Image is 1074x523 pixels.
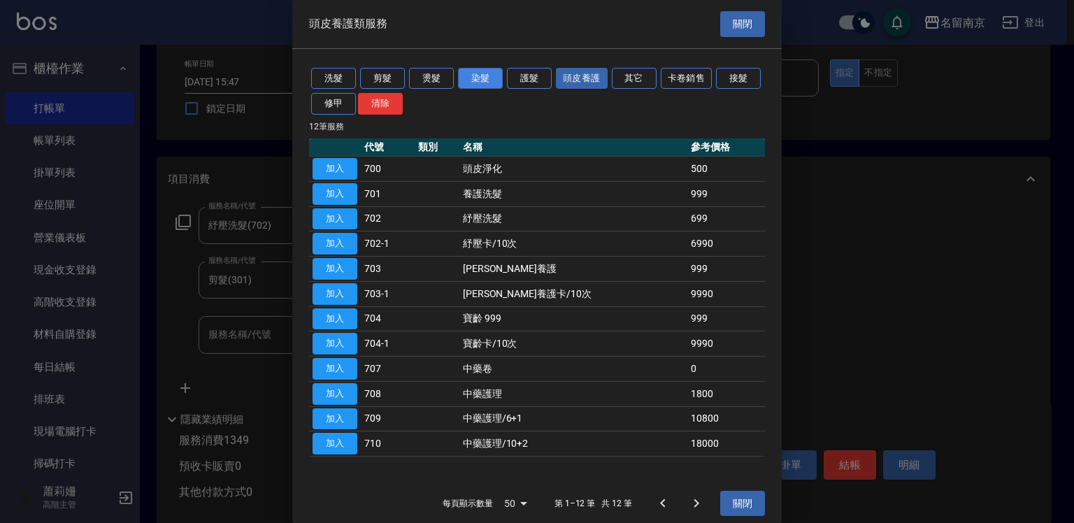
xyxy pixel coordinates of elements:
[443,497,493,510] p: 每頁顯示數量
[361,181,415,206] td: 701
[612,68,657,89] button: 其它
[687,306,765,331] td: 999
[458,68,503,89] button: 染髮
[459,381,687,406] td: 中藥護理
[687,381,765,406] td: 1800
[311,68,356,89] button: 洗髮
[313,308,357,330] button: 加入
[459,357,687,382] td: 中藥卷
[459,181,687,206] td: 養護洗髮
[313,333,357,354] button: 加入
[687,257,765,282] td: 999
[459,431,687,457] td: 中藥護理/10+2
[358,93,403,115] button: 清除
[415,138,459,157] th: 類別
[313,358,357,380] button: 加入
[459,306,687,331] td: 寶齡 999
[361,306,415,331] td: 704
[313,383,357,405] button: 加入
[361,206,415,231] td: 702
[687,206,765,231] td: 699
[309,120,765,133] p: 12 筆服務
[687,431,765,457] td: 18000
[687,138,765,157] th: 參考價格
[687,157,765,182] td: 500
[361,357,415,382] td: 707
[361,257,415,282] td: 703
[313,158,357,180] button: 加入
[459,281,687,306] td: [PERSON_NAME]養護卡/10次
[459,157,687,182] td: 頭皮淨化
[361,231,415,257] td: 702-1
[361,406,415,431] td: 709
[459,138,687,157] th: 名稱
[313,408,357,430] button: 加入
[361,138,415,157] th: 代號
[313,208,357,230] button: 加入
[313,433,357,454] button: 加入
[409,68,454,89] button: 燙髮
[361,281,415,306] td: 703-1
[313,258,357,280] button: 加入
[499,485,532,522] div: 50
[556,68,608,89] button: 頭皮養護
[459,406,687,431] td: 中藥護理/6+1
[687,231,765,257] td: 6990
[313,183,357,205] button: 加入
[459,257,687,282] td: [PERSON_NAME]養護
[309,17,387,31] span: 頭皮養護類服務
[687,331,765,357] td: 9990
[361,157,415,182] td: 700
[687,357,765,382] td: 0
[554,497,632,510] p: 第 1–12 筆 共 12 筆
[459,231,687,257] td: 紓壓卡/10次
[720,491,765,517] button: 關閉
[687,181,765,206] td: 999
[507,68,552,89] button: 護髮
[361,431,415,457] td: 710
[716,68,761,89] button: 接髮
[459,331,687,357] td: 寶齡卡/10次
[361,331,415,357] td: 704-1
[361,381,415,406] td: 708
[360,68,405,89] button: 剪髮
[311,93,356,115] button: 修甲
[313,233,357,255] button: 加入
[661,68,713,89] button: 卡卷銷售
[687,281,765,306] td: 9990
[687,406,765,431] td: 10800
[313,283,357,305] button: 加入
[720,11,765,37] button: 關閉
[459,206,687,231] td: 紓壓洗髮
